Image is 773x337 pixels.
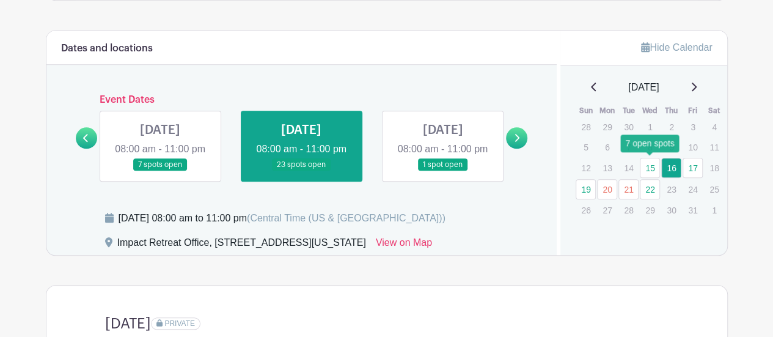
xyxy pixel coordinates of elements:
[704,158,724,177] p: 18
[640,158,660,178] a: 15
[61,43,153,54] h6: Dates and locations
[576,179,596,199] a: 19
[683,117,703,136] p: 3
[683,201,703,220] p: 31
[704,138,724,157] p: 11
[661,105,682,117] th: Thu
[597,138,617,157] p: 6
[683,158,703,178] a: 17
[97,94,507,106] h6: Event Dates
[576,117,596,136] p: 28
[164,319,195,328] span: PRIVATE
[247,213,445,223] span: (Central Time (US & [GEOGRAPHIC_DATA]))
[618,158,639,177] p: 14
[117,235,366,255] div: Impact Retreat Office, [STREET_ADDRESS][US_STATE]
[597,179,617,199] a: 20
[618,179,639,199] a: 21
[661,201,681,220] p: 30
[597,117,617,136] p: 29
[618,117,639,136] p: 30
[376,235,432,255] a: View on Map
[640,117,660,136] p: 1
[119,211,445,226] div: [DATE] 08:00 am to 11:00 pm
[640,201,660,220] p: 29
[640,179,660,199] a: 22
[661,180,681,199] p: 23
[639,105,661,117] th: Wed
[703,105,725,117] th: Sat
[618,201,639,220] p: 28
[576,158,596,177] p: 12
[596,105,618,117] th: Mon
[641,42,712,53] a: Hide Calendar
[620,135,679,152] div: 7 open spots
[105,315,151,333] h4: [DATE]
[618,138,639,157] p: 7
[575,105,596,117] th: Sun
[704,201,724,220] p: 1
[683,138,703,157] p: 10
[597,158,617,177] p: 13
[661,158,681,178] a: 16
[576,138,596,157] p: 5
[661,117,681,136] p: 2
[704,180,724,199] p: 25
[576,201,596,220] p: 26
[682,105,703,117] th: Fri
[704,117,724,136] p: 4
[597,201,617,220] p: 27
[618,105,639,117] th: Tue
[628,80,659,95] span: [DATE]
[683,180,703,199] p: 24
